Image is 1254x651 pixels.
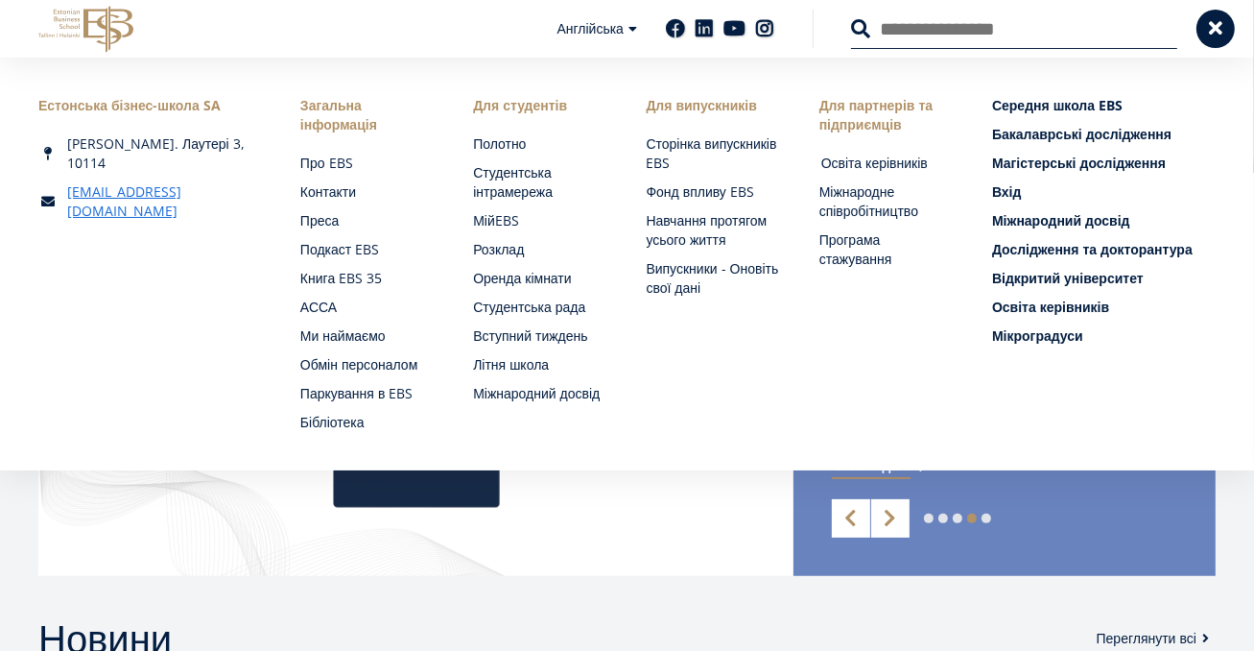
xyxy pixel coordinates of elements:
a: Подкаст EBS [300,240,435,259]
font: Загальна інформація [300,96,377,133]
font: Дослідження та докторантура [992,240,1193,258]
font: Переглянути всі [1097,629,1196,647]
a: Міжнародний досвід [473,384,607,403]
font: [PERSON_NAME]. Лаутері 3, 10114 [67,134,245,172]
a: Полотно [473,134,607,154]
a: [EMAIL_ADDRESS][DOMAIN_NAME] [67,182,262,221]
a: Літня школа [473,355,607,374]
a: Бібліотека [300,413,435,432]
a: Книга EBS 35 [300,269,435,288]
a: Міжнародний досвід [992,211,1216,230]
font: Випускники - Оновіть свої дані [646,259,778,297]
font: Бібліотека [300,413,365,431]
font: Міжнародний досвід [473,384,600,402]
font: Подкаст EBS [300,240,379,258]
font: Для партнерів та підприємців [819,96,933,133]
font: Міжнародний досвід [992,211,1130,229]
font: Естонська бізнес-школа SA [38,96,221,114]
font: Студентська інтрамережа [473,163,553,201]
font: Міжнародне співробітництво [819,182,918,220]
font: Розклад [473,240,524,258]
a: Навчання протягом усього життя [646,211,780,250]
a: Розклад [473,240,607,259]
font: Оренда кімнати [473,269,571,287]
font: Для випускників [646,96,757,114]
a: Програма стажування [819,230,954,269]
font: Відкритий університет [992,269,1144,287]
a: Студентська інтрамережа [473,163,607,202]
a: Бакалаврські дослідження [992,125,1216,144]
a: Фонд впливу EBS [646,182,780,202]
font: Навчання протягом усього життя [646,211,767,249]
a: Про EBS [300,154,435,173]
font: АССА [300,298,337,316]
a: Сторінка випускників EBS [646,134,780,173]
a: Освіта керівників [821,154,956,173]
a: Вступний тиждень [473,326,607,346]
a: Мікроградуси [992,326,1216,346]
a: Дослідження та докторантура [992,240,1216,259]
font: Контакти [300,182,356,201]
a: Відкритий університет [992,269,1216,288]
font: Преса [300,211,339,229]
a: Вхід [992,182,1216,202]
a: Середня школа EBS [992,96,1216,115]
a: Для студентів [473,96,607,115]
font: Обмін персоналом [300,355,417,374]
font: Для студентів [473,96,567,114]
a: Магістерські дослідження [992,154,1216,173]
font: Освіта керівників [992,298,1109,316]
a: Преса [300,211,435,230]
font: Бакалаврські дослідження [992,125,1171,143]
a: Студентська рада [473,298,607,317]
a: Випускники - Оновіть свої дані [646,259,780,298]
font: Студентська рада [473,298,585,316]
a: Обмін персоналом [300,355,435,374]
font: Середня школа EBS [992,96,1123,114]
a: Оренда кімнати [473,269,607,288]
font: Вступний тиждень [473,326,587,345]
font: Літня школа [473,355,549,374]
font: Паркування в EBS [300,384,413,402]
a: Контакти [300,182,435,202]
font: МійEBS [473,211,519,229]
a: Ми наймаємо [300,326,435,346]
font: Освіта керівників [821,154,928,172]
font: Вхід [992,182,1022,201]
font: Програма стажування [819,230,892,268]
a: Міжнародне співробітництво [819,182,954,221]
font: [EMAIL_ADDRESS][DOMAIN_NAME] [67,182,181,220]
a: Переглянути всі [1097,629,1216,648]
font: Полотно [473,134,526,153]
a: Паркування в EBS [300,384,435,403]
font: Фонд впливу EBS [646,182,753,201]
font: Мікроградуси [992,326,1083,345]
font: Магістерські дослідження [992,154,1166,172]
font: Книга EBS 35 [300,269,382,287]
a: МійEBS [473,211,607,230]
a: Освіта керівників [992,298,1216,317]
font: Сторінка випускників EBS [646,134,776,172]
a: АССА [300,298,435,317]
font: Ми наймаємо [300,326,386,345]
font: Про EBS [300,154,353,172]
